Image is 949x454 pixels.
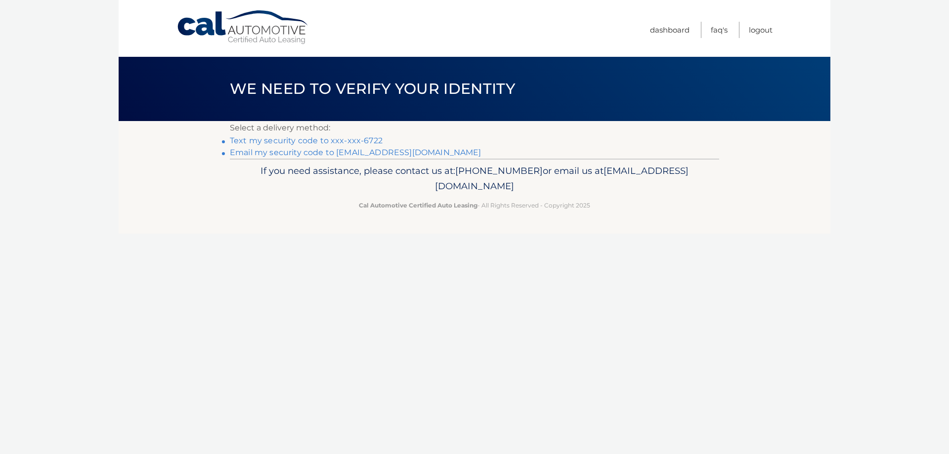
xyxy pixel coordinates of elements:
p: - All Rights Reserved - Copyright 2025 [236,200,713,210]
span: We need to verify your identity [230,80,515,98]
p: Select a delivery method: [230,121,719,135]
a: Cal Automotive [176,10,310,45]
span: [PHONE_NUMBER] [455,165,543,176]
a: Text my security code to xxx-xxx-6722 [230,136,383,145]
a: FAQ's [711,22,728,38]
strong: Cal Automotive Certified Auto Leasing [359,202,477,209]
a: Email my security code to [EMAIL_ADDRESS][DOMAIN_NAME] [230,148,481,157]
a: Dashboard [650,22,690,38]
p: If you need assistance, please contact us at: or email us at [236,163,713,195]
a: Logout [749,22,773,38]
